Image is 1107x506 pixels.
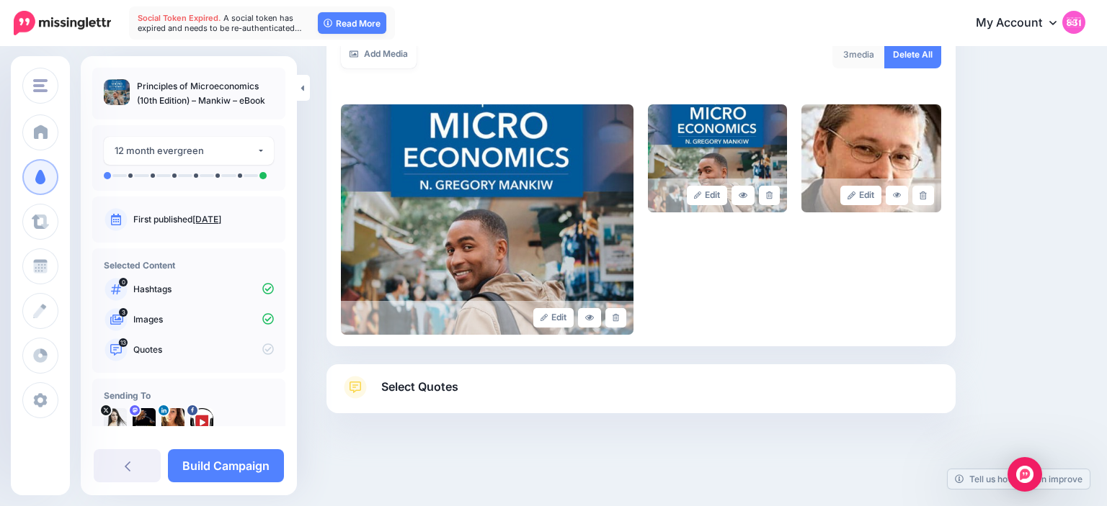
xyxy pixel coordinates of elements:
[133,283,274,296] p: Hashtags
[318,12,386,34] a: Read More
[104,79,130,105] img: 1e899716e20e835b2a6d96c37f3c77fd_thumb.jpg
[104,408,127,431] img: tSvj_Osu-58146.jpg
[884,40,941,68] a: Delete All
[14,11,111,35] img: Missinglettr
[341,104,633,335] img: 1e899716e20e835b2a6d96c37f3c77fd_large.jpg
[687,186,728,205] a: Edit
[961,6,1085,41] a: My Account
[840,186,881,205] a: Edit
[119,278,128,286] span: 0
[341,376,941,413] a: Select Quotes
[133,213,274,226] p: First published
[133,313,274,326] p: Images
[137,79,274,108] p: Principles of Microeconomics (10th Edition) – Mankiw – eBook
[33,79,48,92] img: menu.png
[341,40,417,68] a: Add Media
[948,469,1090,489] a: Tell us how we can improve
[115,143,257,159] div: 12 month evergreen
[843,49,849,60] span: 3
[161,408,184,431] img: 1537218439639-55706.png
[133,408,156,431] img: 802740b3fb02512f-84599.jpg
[104,260,274,271] h4: Selected Content
[133,343,274,356] p: Quotes
[104,390,274,401] h4: Sending To
[648,104,787,212] img: d61dd3db4528ec67f5260f1e82bb8a47_large.jpg
[119,338,128,347] span: 13
[381,377,458,397] span: Select Quotes
[192,214,221,225] a: [DATE]
[832,40,885,68] div: media
[1008,457,1042,492] div: Open Intercom Messenger
[533,308,574,327] a: Edit
[119,308,128,317] span: 3
[190,408,213,431] img: 307443043_482319977280263_5046162966333289374_n-bsa149661.png
[801,104,941,212] img: d15bc19edaa105355c5ba40796d9b720_large.jpg
[104,137,274,165] button: 12 month evergreen
[138,13,302,33] span: A social token has expired and needs to be re-authenticated…
[138,13,221,23] span: Social Token Expired.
